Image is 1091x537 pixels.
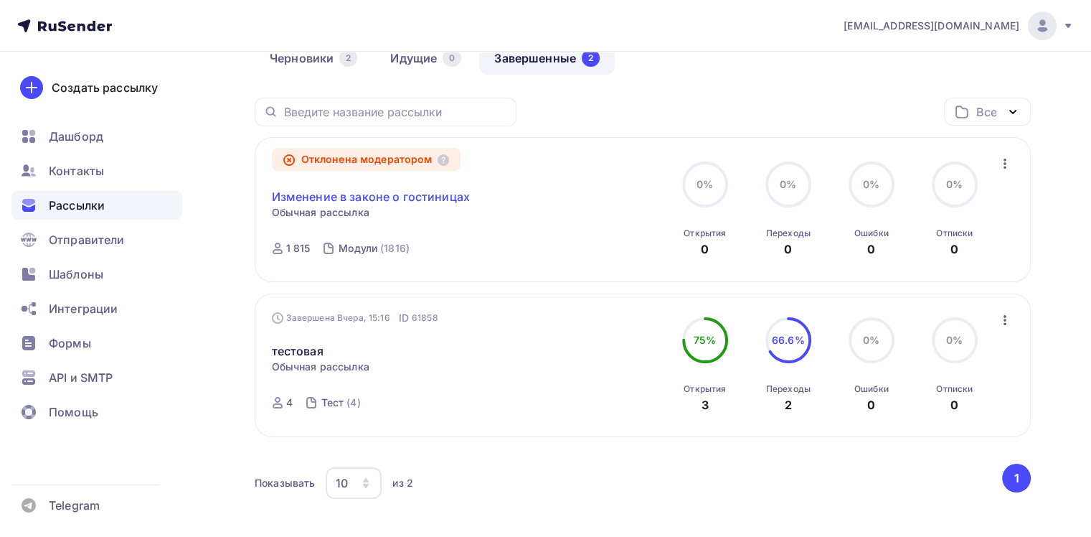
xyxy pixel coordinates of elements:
div: Модули [339,241,377,256]
a: Шаблоны [11,260,182,289]
span: 66.6% [772,334,805,346]
div: Отписки [936,228,973,239]
div: Ошибки [854,228,889,239]
div: Открытия [684,383,726,395]
span: 75% [694,334,716,346]
div: Создать рассылку [52,79,158,96]
div: Завершена Вчера, 15:16 [272,311,438,325]
span: Обычная рассылка [272,205,369,220]
ul: Pagination [1000,464,1031,492]
a: Контакты [11,157,182,185]
span: Обычная рассылка [272,360,369,374]
span: Помощь [49,403,98,421]
div: 2 [785,396,792,414]
div: (4) [346,396,360,410]
span: 0% [780,178,796,190]
div: 1 815 [286,241,311,256]
span: 0% [696,178,713,190]
div: (1816) [380,241,410,256]
span: Контакты [49,162,104,179]
div: 4 [286,396,293,410]
div: 0 [784,241,792,258]
a: Модули (1816) [337,237,411,260]
a: Изменение в законе о гостиницах [272,188,470,205]
span: API и SMTP [49,369,113,386]
div: 2 [339,50,357,67]
div: 0 [867,241,875,258]
div: 3 [702,396,709,414]
div: Тест [321,396,344,410]
div: из 2 [392,476,413,490]
a: Отправители [11,225,182,254]
span: Интеграции [49,300,118,317]
a: Дашборд [11,122,182,151]
div: Открытия [684,228,726,239]
a: тестовая [272,342,323,360]
span: 0% [863,334,879,346]
div: Показывать [255,476,315,490]
span: 0% [863,178,879,190]
div: Переходы [766,383,811,395]
a: Завершенные2 [479,42,615,75]
div: 0 [867,396,875,414]
div: Отписки [936,383,973,395]
div: 10 [336,475,348,492]
a: Черновики2 [255,42,372,75]
span: ID [399,311,409,325]
span: Telegram [49,497,100,514]
button: Go to page 1 [1002,464,1031,492]
span: Рассылки [49,197,105,214]
div: Переходы [766,228,811,239]
span: 0% [946,178,963,190]
button: Все [944,98,1031,126]
span: [EMAIL_ADDRESS][DOMAIN_NAME] [844,19,1019,33]
div: Ошибки [854,383,889,395]
span: Дашборд [49,128,103,145]
span: 61858 [412,311,438,325]
span: Формы [49,335,91,352]
div: 0 [701,241,709,258]
span: 0% [946,334,963,346]
span: Отправители [49,231,125,248]
a: Рассылки [11,191,182,220]
div: Все [976,103,996,121]
div: 0 [950,241,958,258]
a: Идущие0 [375,42,476,75]
div: Отклонена модератором [272,148,461,171]
a: Формы [11,329,182,358]
a: Тест (4) [320,391,362,414]
div: 0 [443,50,461,67]
div: 2 [582,50,600,67]
a: [EMAIL_ADDRESS][DOMAIN_NAME] [844,11,1074,40]
button: 10 [325,467,382,500]
span: Шаблоны [49,266,103,283]
input: Введите название рассылки [284,104,508,120]
div: 0 [950,396,958,414]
